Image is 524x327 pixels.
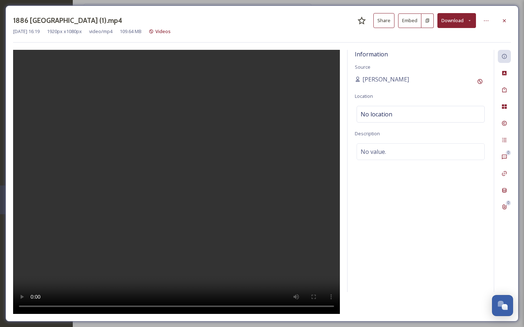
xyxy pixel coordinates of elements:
[398,13,421,28] button: Embed
[355,93,373,99] span: Location
[355,64,370,70] span: Source
[355,130,380,137] span: Description
[155,28,171,35] span: Videos
[355,50,388,58] span: Information
[492,295,513,316] button: Open Chat
[506,200,511,206] div: 0
[89,28,112,35] span: video/mp4
[120,28,142,35] span: 109.64 MB
[437,13,476,28] button: Download
[361,147,386,156] span: No value.
[13,15,122,26] h3: 1886 [GEOGRAPHIC_DATA] (1).mp4
[373,13,394,28] button: Share
[362,75,409,84] span: [PERSON_NAME]
[13,28,40,35] span: [DATE] 16:19
[506,150,511,155] div: 0
[361,110,392,119] span: No location
[47,28,82,35] span: 1920 px x 1080 px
